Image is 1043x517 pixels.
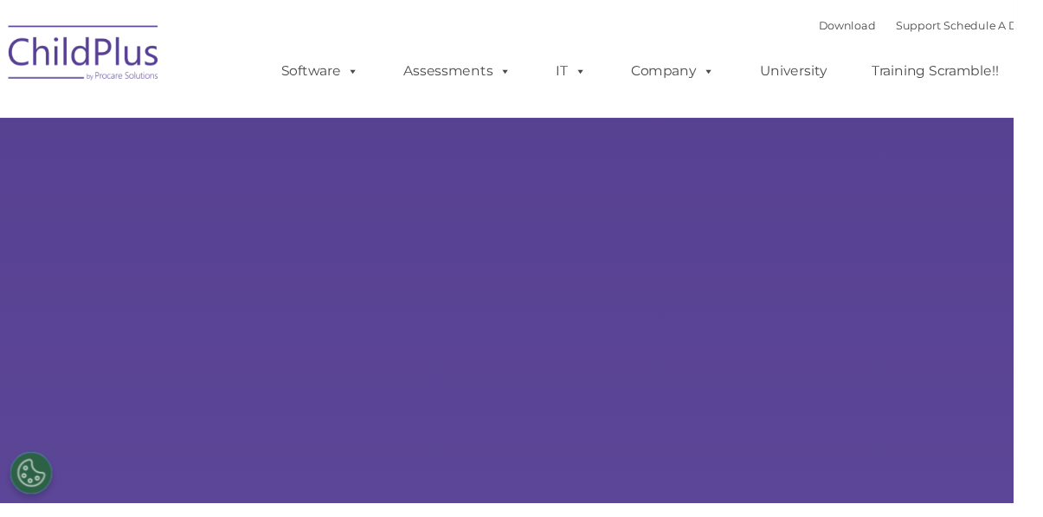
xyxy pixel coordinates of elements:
[764,56,868,91] a: University
[555,56,621,91] a: IT
[922,19,968,33] a: Support
[398,56,544,91] a: Assessments
[272,56,387,91] a: Software
[10,465,54,508] button: Cookies Settings
[842,19,901,33] a: Download
[632,56,753,91] a: Company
